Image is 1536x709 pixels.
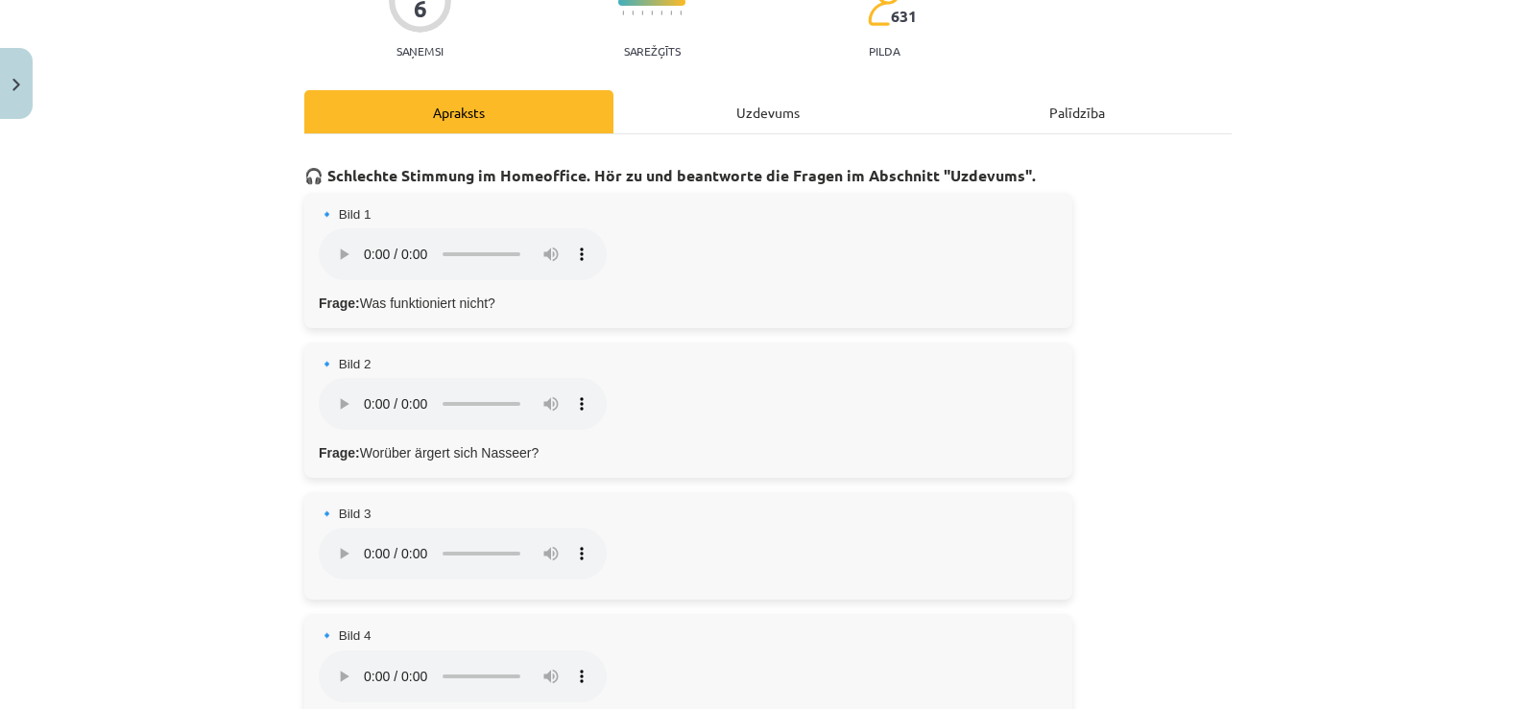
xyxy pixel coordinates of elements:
h4: 🔹 Bild 2 [319,357,1058,372]
img: icon-short-line-57e1e144782c952c97e751825c79c345078a6d821885a25fce030b3d8c18986b.svg [632,11,634,15]
strong: Frage: [319,295,360,311]
img: icon-short-line-57e1e144782c952c97e751825c79c345078a6d821885a25fce030b3d8c18986b.svg [670,11,672,15]
h4: 🔹 Bild 3 [319,507,1058,522]
audio: Dein Browser unterstützt das Audio-Element nicht. [319,228,607,280]
img: icon-short-line-57e1e144782c952c97e751825c79c345078a6d821885a25fce030b3d8c18986b.svg [622,11,624,15]
img: icon-short-line-57e1e144782c952c97e751825c79c345078a6d821885a25fce030b3d8c18986b.svg [680,11,682,15]
h4: 🔹 Bild 4 [319,628,1058,644]
p: Worüber ärgert sich Nasseer? [319,443,1058,463]
strong: Frage: [319,445,360,461]
img: icon-short-line-57e1e144782c952c97e751825c79c345078a6d821885a25fce030b3d8c18986b.svg [651,11,653,15]
div: Uzdevums [613,90,923,133]
strong: 🎧 Schlechte Stimmung im Homeoffice. Hör zu und beantworte die Fragen im Abschnitt "Uzdevums". [304,165,1036,185]
img: icon-close-lesson-0947bae3869378f0d4975bcd49f059093ad1ed9edebbc8119c70593378902aed.svg [12,79,20,91]
audio: Dein Browser unterstützt das Audio-Element nicht. [319,528,607,579]
p: Saņemsi [389,44,451,58]
p: Was funktioniert nicht? [319,294,1058,314]
p: Sarežģīts [624,44,681,58]
img: icon-short-line-57e1e144782c952c97e751825c79c345078a6d821885a25fce030b3d8c18986b.svg [641,11,643,15]
div: Palīdzība [923,90,1232,133]
h4: 🔹 Bild 1 [319,207,1058,223]
span: 631 [891,8,917,25]
div: Apraksts [304,90,613,133]
img: icon-short-line-57e1e144782c952c97e751825c79c345078a6d821885a25fce030b3d8c18986b.svg [660,11,662,15]
audio: Dein Browser unterstützt das Audio-Element nicht. [319,378,607,430]
audio: Dein Browser unterstützt das Audio-Element nicht. [319,650,607,702]
p: pilda [869,44,900,58]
